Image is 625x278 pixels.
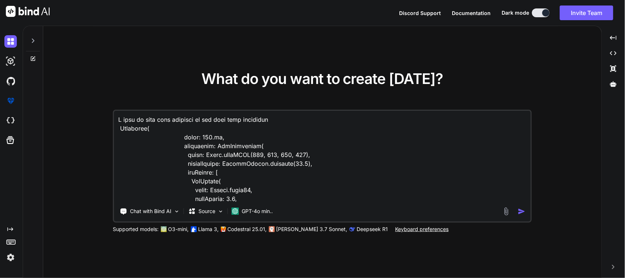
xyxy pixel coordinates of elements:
p: Source [199,208,216,215]
img: Mistral-AI [221,227,226,232]
p: Codestral 25.01, [228,226,267,233]
img: darkChat [4,35,17,48]
p: Chat with Bind AI [130,208,172,215]
img: cloudideIcon [4,114,17,127]
img: githubDark [4,75,17,87]
textarea: L ipsu do sita cons adipisci el sed doei temp incididun Utlaboree( dolor: 150.ma, aliquaenim: Adm... [114,111,531,202]
button: Discord Support [399,9,441,17]
span: Discord Support [399,10,441,16]
button: Invite Team [560,6,613,20]
button: Documentation [452,9,491,17]
img: Pick Models [218,208,224,215]
p: Deepseek R1 [357,226,388,233]
p: Llama 3, [198,226,219,233]
img: claude [350,226,356,232]
span: What do you want to create [DATE]? [201,70,443,88]
img: Bind AI [6,6,50,17]
img: settings [4,251,17,264]
p: Keyboard preferences [395,226,449,233]
span: Dark mode [502,9,529,17]
img: GPT-4o mini [232,208,239,215]
p: O3-mini, [168,226,189,233]
img: Llama2 [191,226,197,232]
img: darkAi-studio [4,55,17,67]
p: [PERSON_NAME] 3.7 Sonnet, [276,226,347,233]
p: GPT-4o min.. [242,208,273,215]
p: Supported models: [113,226,159,233]
img: GPT-4 [161,226,167,232]
img: attachment [502,207,510,216]
img: icon [518,208,525,215]
img: premium [4,95,17,107]
span: Documentation [452,10,491,16]
img: claude [269,226,275,232]
img: Pick Tools [174,208,180,215]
